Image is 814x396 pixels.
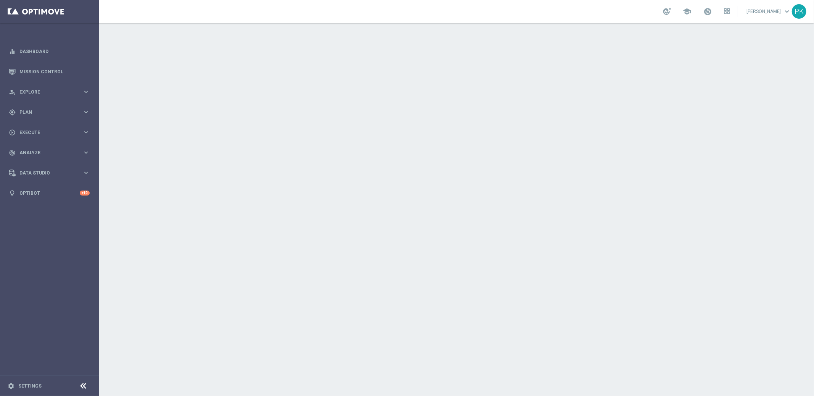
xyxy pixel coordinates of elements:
[19,90,82,94] span: Explore
[9,190,16,197] i: lightbulb
[19,61,90,82] a: Mission Control
[746,6,792,17] a: [PERSON_NAME]keyboard_arrow_down
[82,149,90,156] i: keyboard_arrow_right
[8,69,90,75] button: Mission Control
[9,109,82,116] div: Plan
[8,109,90,115] button: gps_fixed Plan keyboard_arrow_right
[792,4,806,19] div: PK
[9,129,16,136] i: play_circle_outline
[19,41,90,61] a: Dashboard
[9,109,16,116] i: gps_fixed
[8,48,90,55] button: equalizer Dashboard
[8,190,90,196] button: lightbulb Optibot +10
[19,171,82,175] span: Data Studio
[18,384,42,388] a: Settings
[8,150,90,156] button: track_changes Analyze keyboard_arrow_right
[82,88,90,95] i: keyboard_arrow_right
[8,383,15,390] i: settings
[82,129,90,136] i: keyboard_arrow_right
[9,89,82,95] div: Explore
[683,7,691,16] span: school
[19,150,82,155] span: Analyze
[19,110,82,115] span: Plan
[19,130,82,135] span: Execute
[9,183,90,203] div: Optibot
[9,149,82,156] div: Analyze
[9,170,82,176] div: Data Studio
[9,61,90,82] div: Mission Control
[9,89,16,95] i: person_search
[19,183,80,203] a: Optibot
[9,41,90,61] div: Dashboard
[80,191,90,196] div: +10
[9,149,16,156] i: track_changes
[82,108,90,116] i: keyboard_arrow_right
[8,170,90,176] button: Data Studio keyboard_arrow_right
[8,89,90,95] button: person_search Explore keyboard_arrow_right
[783,7,791,16] span: keyboard_arrow_down
[8,129,90,136] button: play_circle_outline Execute keyboard_arrow_right
[82,169,90,176] i: keyboard_arrow_right
[9,129,82,136] div: Execute
[9,48,16,55] i: equalizer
